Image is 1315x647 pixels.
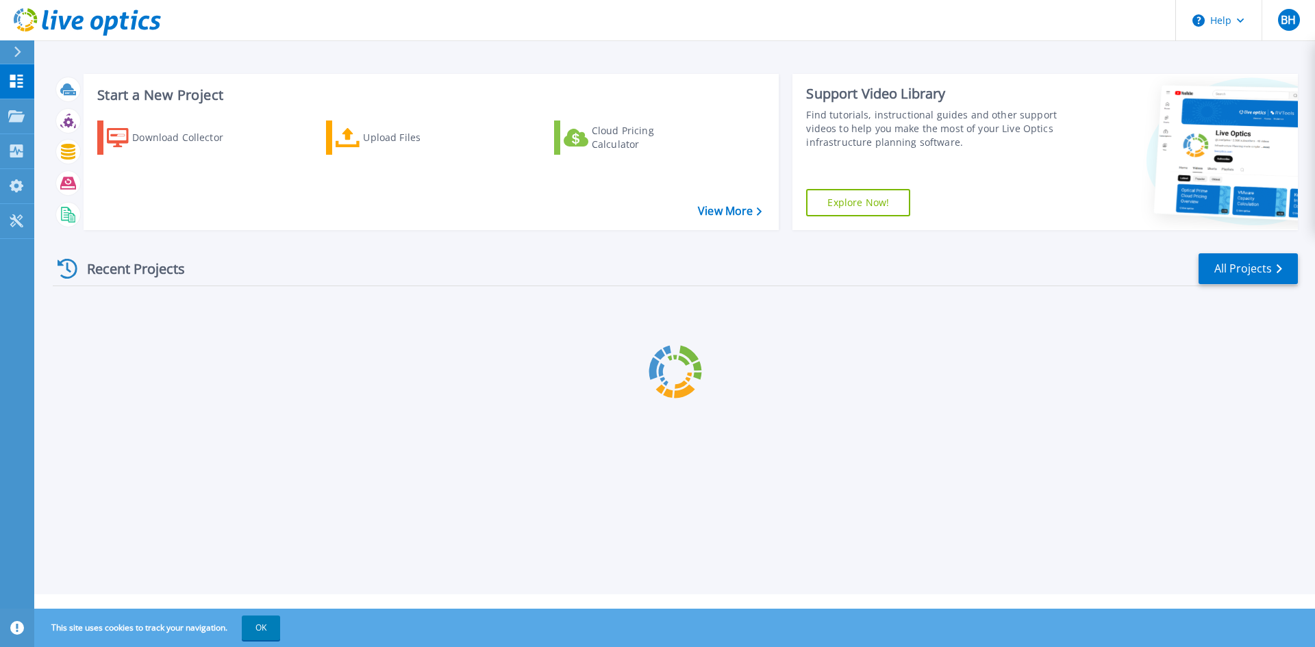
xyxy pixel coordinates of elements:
[97,120,250,155] a: Download Collector
[363,124,473,151] div: Upload Files
[554,120,707,155] a: Cloud Pricing Calculator
[806,85,1064,103] div: Support Video Library
[806,108,1064,149] div: Find tutorials, instructional guides and other support videos to help you make the most of your L...
[97,88,762,103] h3: Start a New Project
[132,124,242,151] div: Download Collector
[38,616,280,640] span: This site uses cookies to track your navigation.
[806,189,910,216] a: Explore Now!
[1199,253,1298,284] a: All Projects
[242,616,280,640] button: OK
[1281,14,1296,25] span: BH
[592,124,701,151] div: Cloud Pricing Calculator
[53,252,203,286] div: Recent Projects
[326,120,479,155] a: Upload Files
[698,205,762,218] a: View More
